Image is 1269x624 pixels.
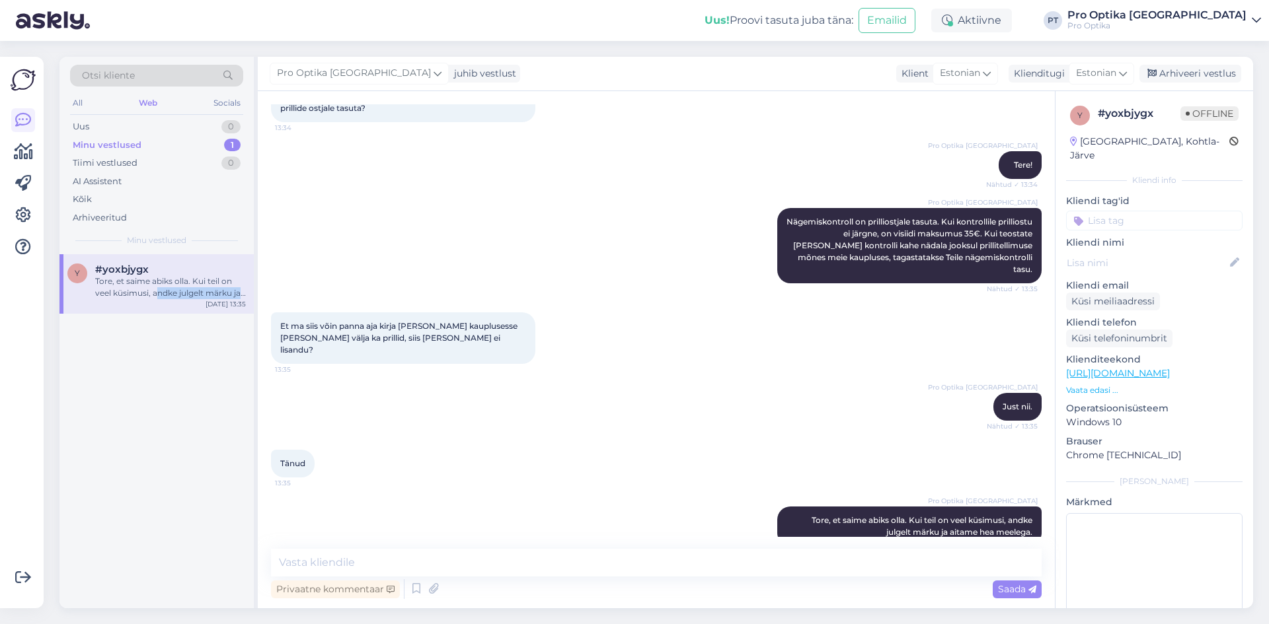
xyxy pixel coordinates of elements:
div: All [70,94,85,112]
div: Pro Optika [1067,20,1247,31]
span: Minu vestlused [127,234,186,246]
p: Kliendi nimi [1066,236,1243,250]
div: Küsi telefoninumbrit [1066,329,1173,347]
div: 1 [224,139,241,152]
div: 0 [221,156,241,170]
span: Estonian [940,66,980,81]
div: Tiimi vestlused [73,156,137,170]
span: #yoxbjygx [95,263,149,275]
span: 13:35 [275,478,325,488]
span: Pro Optika [GEOGRAPHIC_DATA] [928,141,1038,151]
p: Kliendi telefon [1066,316,1243,329]
span: y [75,268,80,278]
div: Privaatne kommentaar [271,580,400,598]
a: Pro Optika [GEOGRAPHIC_DATA]Pro Optika [1067,10,1261,31]
span: Pro Optika [GEOGRAPHIC_DATA] [928,197,1038,207]
img: Askly Logo [11,67,36,92]
input: Lisa tag [1066,211,1243,230]
div: [DATE] 13:35 [206,299,246,309]
p: Klienditeekond [1066,353,1243,366]
span: Otsi kliente [82,69,135,83]
div: Socials [211,94,243,112]
div: Uus [73,120,89,133]
p: Kliendi tag'id [1066,194,1243,208]
div: juhib vestlust [449,67,516,81]
p: Märkmed [1066,495,1243,509]
div: PT [1044,11,1062,30]
span: Tänud [280,458,305,468]
span: y [1077,110,1083,120]
div: Arhiveeri vestlus [1139,65,1241,83]
span: Pro Optika [GEOGRAPHIC_DATA] [277,66,431,81]
div: Pro Optika [GEOGRAPHIC_DATA] [1067,10,1247,20]
div: Proovi tasuta juba täna: [705,13,853,28]
div: Kõik [73,193,92,206]
div: Klient [896,67,929,81]
div: Kliendi info [1066,174,1243,186]
span: Just nii. [1003,401,1032,411]
span: 13:35 [275,364,325,374]
p: Operatsioonisüsteem [1066,401,1243,415]
button: Emailid [859,8,915,33]
div: Arhiveeritud [73,211,127,225]
div: Klienditugi [1009,67,1065,81]
b: Uus! [705,14,730,26]
span: Estonian [1076,66,1116,81]
div: # yoxbjygx [1098,106,1180,121]
div: [PERSON_NAME] [1066,475,1243,487]
input: Lisa nimi [1067,256,1227,270]
span: Nähtud ✓ 13:34 [986,180,1038,190]
div: Web [136,94,160,112]
span: Et ma siis võin panna aja kirja [PERSON_NAME] kauplusesse [PERSON_NAME] välja ka prillid, siis [P... [280,321,519,355]
div: Tore, et saime abiks olla. Kui teil on veel küsimusi, andke julgelt märku ja aitame hea meelega. [95,275,246,299]
span: Tore, et saime abiks olla. Kui teil on veel küsimusi, andke julgelt märku ja aitame hea meelega. [812,515,1034,537]
p: Windows 10 [1066,415,1243,429]
span: Saada [998,583,1036,595]
p: Chrome [TECHNICAL_ID] [1066,448,1243,462]
span: 13:34 [275,123,325,133]
p: Kliendi email [1066,279,1243,293]
p: Brauser [1066,434,1243,448]
div: 0 [221,120,241,133]
span: Tere! [1014,160,1032,170]
div: Aktiivne [931,9,1012,32]
div: AI Assistent [73,175,122,188]
div: Küsi meiliaadressi [1066,293,1160,310]
a: [URL][DOMAIN_NAME] [1066,367,1170,379]
div: [GEOGRAPHIC_DATA], Kohtla-Järve [1070,135,1229,162]
div: Minu vestlused [73,139,141,152]
span: Nägemiskontroll on prilliostjale tasuta. Kui kontrollile prilliostu ei järgne, on visiidi maksumu... [787,217,1034,274]
span: Pro Optika [GEOGRAPHIC_DATA] [928,382,1038,392]
span: Offline [1180,106,1239,121]
span: Pro Optika [GEOGRAPHIC_DATA] [928,496,1038,506]
p: Vaata edasi ... [1066,384,1243,396]
span: Nähtud ✓ 13:35 [987,421,1038,431]
span: Nähtud ✓ 13:35 [987,284,1038,294]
